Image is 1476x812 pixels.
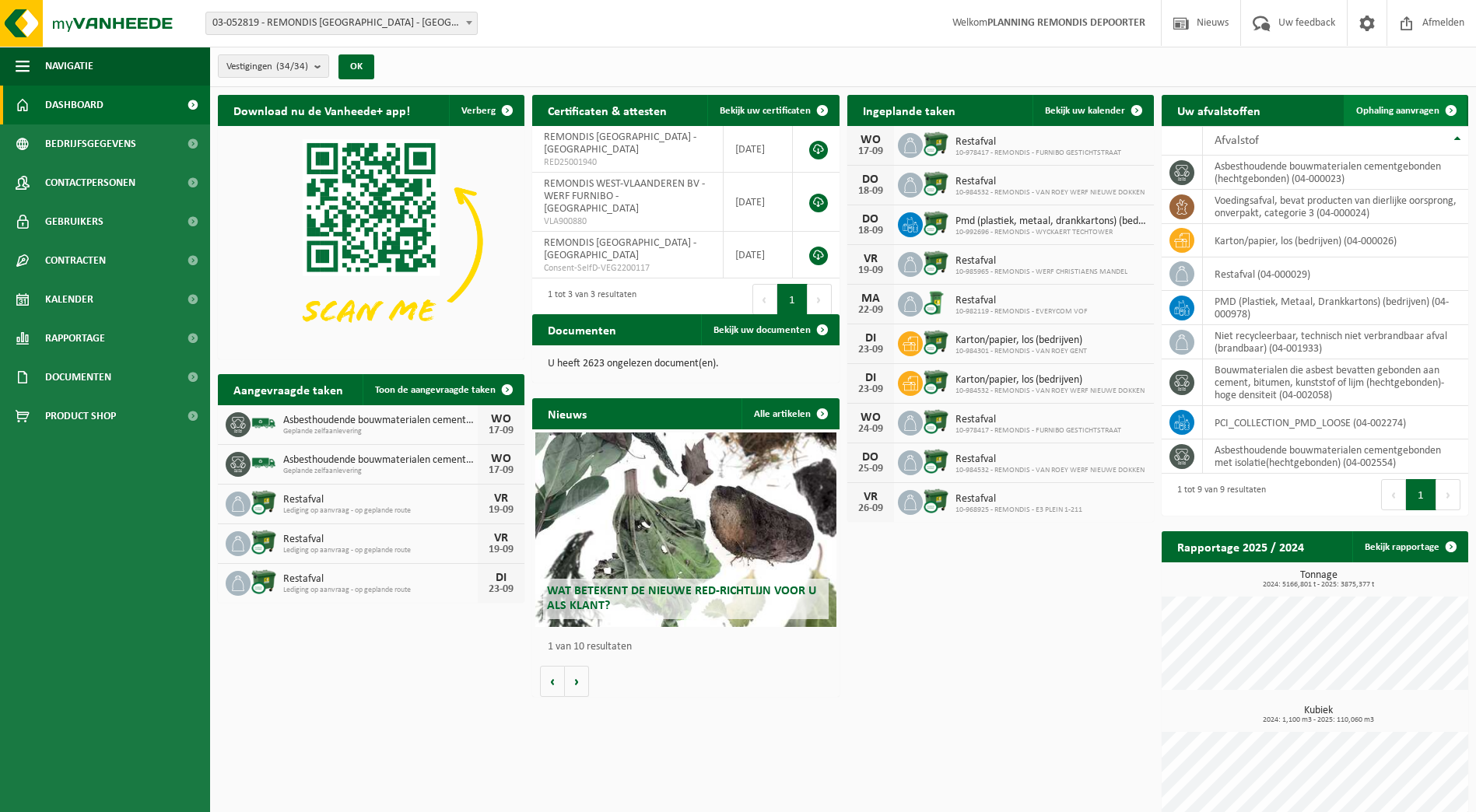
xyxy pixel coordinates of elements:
div: VR [486,532,517,544]
h2: Uw afvalstoffen [1162,95,1276,125]
div: 17-09 [486,465,517,476]
span: Consent-SelfD-VEG2200117 [544,262,711,275]
button: Previous [752,284,777,315]
span: Restafval [955,453,1145,466]
span: 10-978417 - REMONDIS - FURNIBO GESTICHTSTRAAT [955,149,1121,158]
div: VR [855,253,886,265]
img: WB-0240-CU [923,289,949,316]
img: WB-1100-CU [923,408,949,435]
div: MA [855,292,886,305]
span: 10-984532 - REMONDIS - VAN ROEY WERF NIEUWE DOKKEN [955,466,1145,475]
span: 10-984532 - REMONDIS - VAN ROEY WERF NIEUWE DOKKEN [955,188,1145,198]
img: WB-1100-CU [923,448,949,474]
span: Restafval [955,414,1121,426]
span: Ophaling aanvragen [1356,106,1439,116]
img: WB-1100-CU [923,170,949,197]
h2: Nieuws [532,398,602,429]
h3: Kubiek [1169,705,1468,724]
img: WB-1100-CU [251,529,277,555]
div: 19-09 [486,505,517,516]
div: DO [855,451,886,464]
span: 03-052819 - REMONDIS WEST-VLAANDEREN - OOSTENDE [206,12,477,34]
span: Bekijk uw certificaten [720,106,811,116]
div: 18-09 [855,226,886,236]
span: Lediging op aanvraag - op geplande route [283,506,478,516]
span: Verberg [461,106,496,116]
button: 1 [777,284,808,315]
a: Bekijk uw kalender [1032,95,1152,126]
span: Restafval [955,176,1145,188]
span: Afvalstof [1215,135,1259,147]
span: 10-984532 - REMONDIS - VAN ROEY WERF NIEUWE DOKKEN [955,387,1145,396]
button: 1 [1406,479,1436,510]
img: WB-1100-CU [923,369,949,395]
button: Previous [1381,479,1406,510]
span: Asbesthoudende bouwmaterialen cementgebonden (hechtgebonden) [283,454,478,467]
a: Ophaling aanvragen [1344,95,1467,126]
h2: Download nu de Vanheede+ app! [218,95,426,125]
span: Asbesthoudende bouwmaterialen cementgebonden (hechtgebonden) [283,415,478,427]
td: restafval (04-000029) [1203,257,1468,291]
span: Contracten [45,241,106,280]
span: Contactpersonen [45,163,135,202]
img: WB-1100-CU [251,489,277,516]
strong: PLANNING REMONDIS DEPOORTER [987,17,1145,29]
div: DI [855,372,886,384]
span: VLA900880 [544,215,711,228]
div: 17-09 [486,425,517,436]
span: 03-052819 - REMONDIS WEST-VLAANDEREN - OOSTENDE [205,12,478,35]
td: voedingsafval, bevat producten van dierlijke oorsprong, onverpakt, categorie 3 (04-000024) [1203,190,1468,224]
span: REMONDIS WEST-VLAANDEREN BV - WERF FURNIBO - [GEOGRAPHIC_DATA] [544,178,705,215]
span: 10-982119 - REMONDIS - EVERYCOM VOF [955,307,1088,317]
p: U heeft 2623 ongelezen document(en). [548,359,823,369]
h2: Documenten [532,314,632,345]
span: Gebruikers [45,202,103,241]
button: Next [1436,479,1460,510]
div: DI [486,572,517,584]
a: Toon de aangevraagde taken [363,374,523,405]
td: PMD (Plastiek, Metaal, Drankkartons) (bedrijven) (04-000978) [1203,291,1468,325]
td: [DATE] [724,126,793,173]
td: bouwmaterialen die asbest bevatten gebonden aan cement, bitumen, kunststof of lijm (hechtgebonden... [1203,359,1468,406]
div: 23-09 [855,345,886,355]
span: Geplande zelfaanlevering [283,427,478,436]
button: Next [808,284,832,315]
img: BL-SO-LV [251,410,277,436]
span: Kalender [45,280,93,319]
span: Karton/papier, los (bedrijven) [955,374,1145,387]
button: Vestigingen(34/34) [218,54,329,78]
button: Volgende [565,666,589,697]
div: WO [855,134,886,146]
span: 10-992696 - REMONDIS - WYCKAERT TECHTOWER [955,228,1146,237]
a: Bekijk uw certificaten [707,95,838,126]
td: niet recycleerbaar, technisch niet verbrandbaar afval (brandbaar) (04-001933) [1203,325,1468,359]
td: asbesthoudende bouwmaterialen cementgebonden (hechtgebonden) (04-000023) [1203,156,1468,190]
span: Bekijk uw kalender [1045,106,1125,116]
span: 10-968925 - REMONDIS - E3 PLEIN 1-211 [955,506,1082,515]
span: Bekijk uw documenten [713,325,811,335]
span: Wat betekent de nieuwe RED-richtlijn voor u als klant? [547,585,816,612]
td: PCI_COLLECTION_PMD_LOOSE (04-002274) [1203,406,1468,439]
button: Verberg [449,95,523,126]
div: 25-09 [855,464,886,474]
span: RED25001940 [544,156,711,169]
img: WB-1100-CU [923,250,949,276]
div: 23-09 [486,584,517,595]
div: WO [486,413,517,425]
img: Download de VHEPlus App [218,126,524,356]
h2: Rapportage 2025 / 2024 [1162,531,1320,562]
div: 22-09 [855,305,886,316]
a: Bekijk rapportage [1352,531,1467,562]
span: Pmd (plastiek, metaal, drankkartons) (bedrijven) [955,215,1146,228]
img: WB-1100-CU [923,329,949,355]
span: Product Shop [45,397,116,436]
span: Toon de aangevraagde taken [375,385,496,395]
span: Bedrijfsgegevens [45,124,136,163]
div: 24-09 [855,424,886,435]
td: [DATE] [724,232,793,278]
div: DO [855,213,886,226]
td: karton/papier, los (bedrijven) (04-000026) [1203,224,1468,257]
td: [DATE] [724,173,793,232]
div: 18-09 [855,186,886,197]
img: WB-1100-CU [251,569,277,595]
